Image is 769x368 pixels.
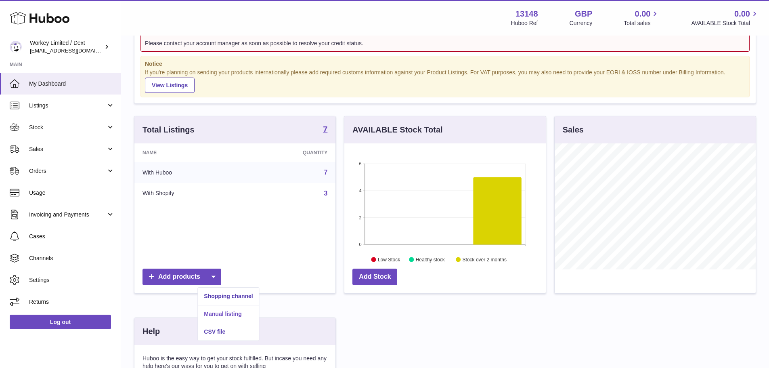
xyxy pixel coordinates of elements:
th: Name [134,143,243,162]
td: With Huboo [134,162,243,183]
span: My Dashboard [29,80,115,88]
h3: Help [142,326,160,337]
span: Listings [29,102,106,109]
text: 0 [359,242,362,247]
div: Workey Limited / Dext [30,39,103,55]
a: 0.00 Total sales [624,8,660,27]
text: 6 [359,161,362,166]
span: Stock [29,124,106,131]
td: With Shopify [134,183,243,204]
span: [EMAIL_ADDRESS][DOMAIN_NAME] [30,47,119,54]
strong: GBP [575,8,592,19]
span: Invoicing and Payments [29,211,106,219]
span: Returns [29,298,115,306]
a: CSV file [198,323,259,341]
span: Cases [29,233,115,240]
a: View Listings [145,78,195,93]
a: 3 [324,190,327,197]
a: Log out [10,315,111,329]
span: Total sales [624,19,660,27]
span: 0.00 [635,8,651,19]
text: 2 [359,215,362,220]
span: Orders [29,167,106,175]
text: Low Stock [378,257,400,263]
span: Usage [29,189,115,197]
text: Healthy stock [416,257,445,263]
a: Add products [142,269,221,285]
span: 0.00 [734,8,750,19]
a: 7 [323,125,327,135]
img: internalAdmin-13148@internal.huboo.com [10,41,22,53]
strong: 7 [323,125,327,133]
a: Manual listing [198,305,259,323]
div: Currency [570,19,593,27]
span: Channels [29,254,115,262]
span: Settings [29,276,115,284]
strong: Notice [145,60,745,68]
h3: Sales [563,124,584,135]
a: 0.00 AVAILABLE Stock Total [691,8,759,27]
a: Add Stock [352,269,397,285]
span: AVAILABLE Stock Total [691,19,759,27]
h3: Total Listings [142,124,195,135]
text: Stock over 2 months [463,257,507,263]
th: Quantity [243,143,336,162]
a: Shopping channel [198,288,259,305]
text: 4 [359,188,362,193]
h3: AVAILABLE Stock Total [352,124,442,135]
strong: 13148 [515,8,538,19]
div: If you're planning on sending your products internationally please add required customs informati... [145,69,745,93]
span: Sales [29,145,106,153]
div: Huboo Ref [511,19,538,27]
a: 7 [324,169,327,176]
